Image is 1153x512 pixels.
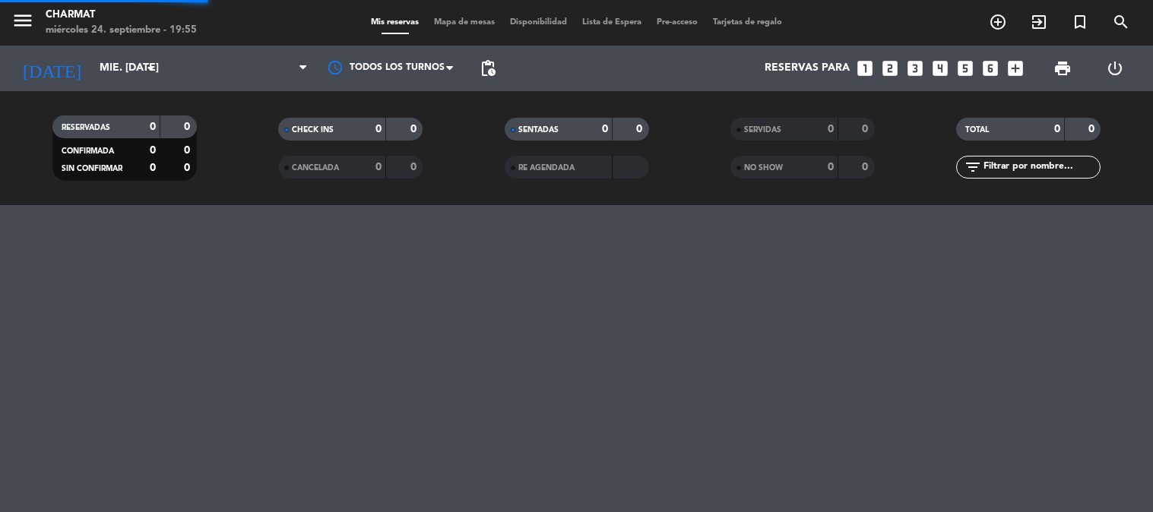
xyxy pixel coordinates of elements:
i: search [1112,13,1130,31]
div: LOG OUT [1089,46,1142,91]
strong: 0 [410,124,420,134]
strong: 0 [150,122,156,132]
i: add_circle_outline [989,13,1007,31]
span: CONFIRMADA [62,147,114,155]
input: Filtrar por nombre... [982,159,1100,175]
button: menu [11,9,34,37]
strong: 0 [828,124,834,134]
i: looks_4 [930,58,950,78]
span: SENTADAS [518,126,559,134]
span: TOTAL [965,126,989,134]
i: exit_to_app [1030,13,1048,31]
strong: 0 [184,122,193,132]
span: Disponibilidad [502,18,575,27]
strong: 0 [150,145,156,156]
i: menu [11,9,34,32]
i: [DATE] [11,52,92,85]
strong: 0 [375,124,382,134]
span: print [1053,59,1072,77]
i: power_settings_new [1106,59,1124,77]
strong: 0 [1054,124,1060,134]
i: looks_3 [905,58,925,78]
span: NO SHOW [744,164,783,172]
span: Mapa de mesas [426,18,502,27]
i: looks_6 [980,58,1000,78]
strong: 0 [184,163,193,173]
i: add_box [1006,58,1025,78]
strong: 0 [410,162,420,172]
i: looks_5 [955,58,975,78]
strong: 0 [636,124,645,134]
strong: 0 [862,162,871,172]
strong: 0 [375,162,382,172]
span: Tarjetas de regalo [705,18,790,27]
i: looks_two [880,58,900,78]
span: Pre-acceso [649,18,705,27]
span: Lista de Espera [575,18,649,27]
i: arrow_drop_down [141,59,160,77]
span: SERVIDAS [744,126,781,134]
strong: 0 [1088,124,1098,134]
span: Mis reservas [363,18,426,27]
i: looks_one [855,58,875,78]
span: CHECK INS [292,126,334,134]
strong: 0 [184,145,193,156]
i: filter_list [964,158,982,176]
span: RESERVADAS [62,124,110,131]
span: pending_actions [479,59,497,77]
span: CANCELADA [292,164,339,172]
span: Reservas para [765,62,850,74]
strong: 0 [602,124,608,134]
strong: 0 [862,124,871,134]
span: RE AGENDADA [518,164,575,172]
i: turned_in_not [1071,13,1089,31]
div: miércoles 24. septiembre - 19:55 [46,23,197,38]
strong: 0 [150,163,156,173]
span: SIN CONFIRMAR [62,165,122,172]
strong: 0 [828,162,834,172]
div: Charmat [46,8,197,23]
